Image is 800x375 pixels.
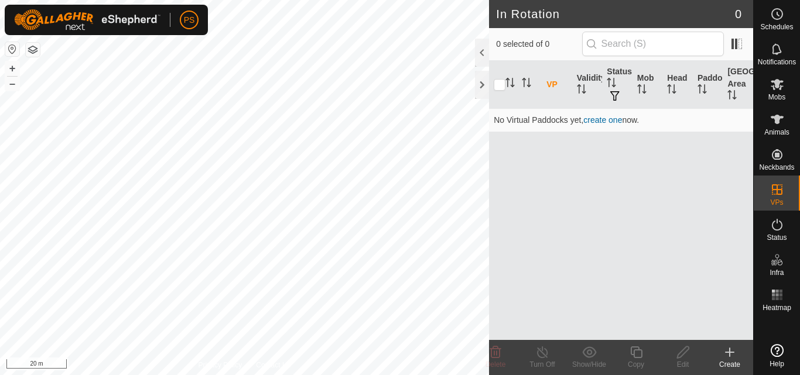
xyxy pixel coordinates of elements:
[759,164,794,171] span: Neckbands
[633,61,663,109] th: Mob
[5,61,19,75] button: +
[768,94,785,101] span: Mobs
[770,199,783,206] span: VPs
[496,38,582,50] span: 0 selected of 0
[723,61,753,109] th: [GEOGRAPHIC_DATA] Area
[760,23,793,30] span: Schedules
[572,61,603,109] th: Validity
[698,86,707,95] p-sorticon: Activate to sort
[26,43,40,57] button: Map Layers
[754,339,800,372] a: Help
[583,115,622,125] a: create one
[489,108,753,132] td: No Virtual Paddocks yet, now.
[659,359,706,370] div: Edit
[577,86,586,95] p-sorticon: Activate to sort
[5,42,19,56] button: Reset Map
[486,360,506,369] span: Delete
[542,61,572,109] th: VP
[184,14,195,26] span: PS
[764,129,789,136] span: Animals
[199,360,242,370] a: Privacy Policy
[582,32,724,56] input: Search (S)
[566,359,613,370] div: Show/Hide
[735,5,741,23] span: 0
[5,77,19,91] button: –
[14,9,160,30] img: Gallagher Logo
[667,86,676,95] p-sorticon: Activate to sort
[662,61,693,109] th: Head
[607,80,616,89] p-sorticon: Activate to sort
[522,80,531,89] p-sorticon: Activate to sort
[770,269,784,276] span: Infra
[519,359,566,370] div: Turn Off
[602,61,633,109] th: Status
[693,61,723,109] th: Paddock
[770,360,784,367] span: Help
[767,234,787,241] span: Status
[706,359,753,370] div: Create
[758,59,796,66] span: Notifications
[613,359,659,370] div: Copy
[505,80,515,89] p-sorticon: Activate to sort
[727,92,737,101] p-sorticon: Activate to sort
[496,7,735,21] h2: In Rotation
[256,360,290,370] a: Contact Us
[763,304,791,311] span: Heatmap
[637,86,647,95] p-sorticon: Activate to sort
